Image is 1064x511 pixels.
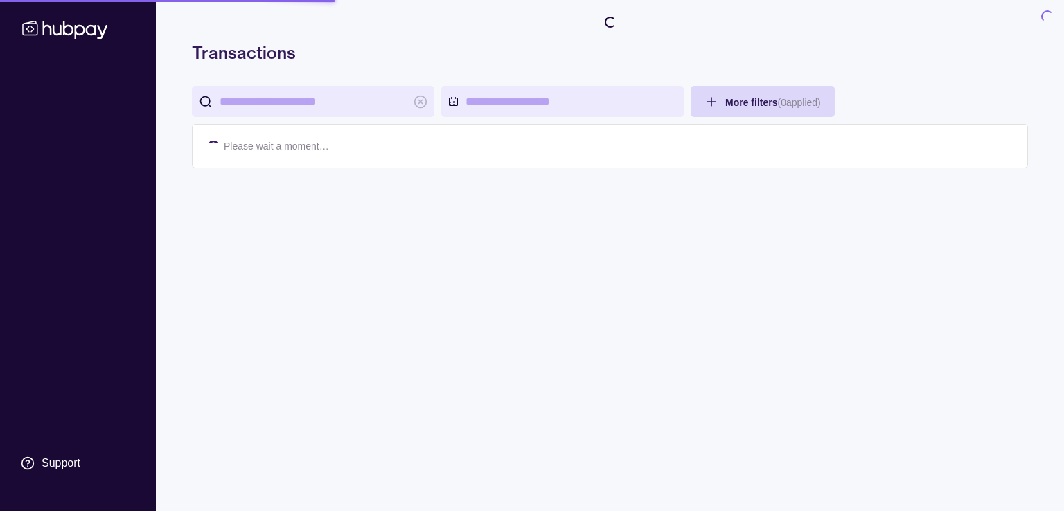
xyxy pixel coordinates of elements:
[14,449,142,478] a: Support
[725,97,821,108] span: More filters
[777,97,820,108] p: ( 0 applied)
[224,138,329,154] p: Please wait a moment…
[192,42,1028,64] h1: Transactions
[42,456,80,471] div: Support
[220,86,407,117] input: search
[691,86,835,117] button: More filters(0applied)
